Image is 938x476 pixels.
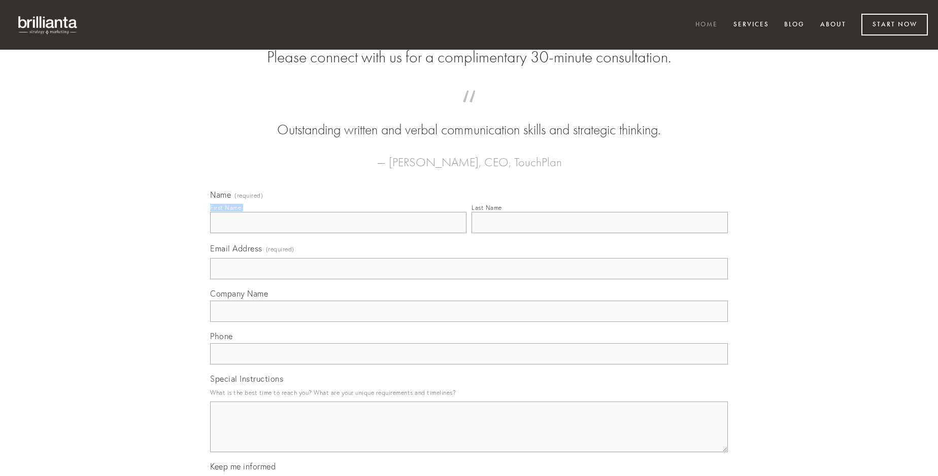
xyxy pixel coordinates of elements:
[210,204,241,211] div: First Name
[210,48,728,67] h2: Please connect with us for a complimentary 30-minute consultation.
[266,242,294,256] span: (required)
[472,204,502,211] div: Last Name
[210,190,231,200] span: Name
[814,17,853,33] a: About
[226,140,712,172] figcaption: — [PERSON_NAME], CEO, TouchPlan
[210,331,233,341] span: Phone
[226,100,712,120] span: “
[10,10,86,40] img: brillianta - research, strategy, marketing
[727,17,776,33] a: Services
[210,461,276,471] span: Keep me informed
[861,14,928,35] a: Start Now
[210,288,268,299] span: Company Name
[778,17,811,33] a: Blog
[226,100,712,140] blockquote: Outstanding written and verbal communication skills and strategic thinking.
[689,17,724,33] a: Home
[210,386,728,399] p: What is the best time to reach you? What are your unique requirements and timelines?
[210,374,283,384] span: Special Instructions
[210,243,262,253] span: Email Address
[234,193,263,199] span: (required)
